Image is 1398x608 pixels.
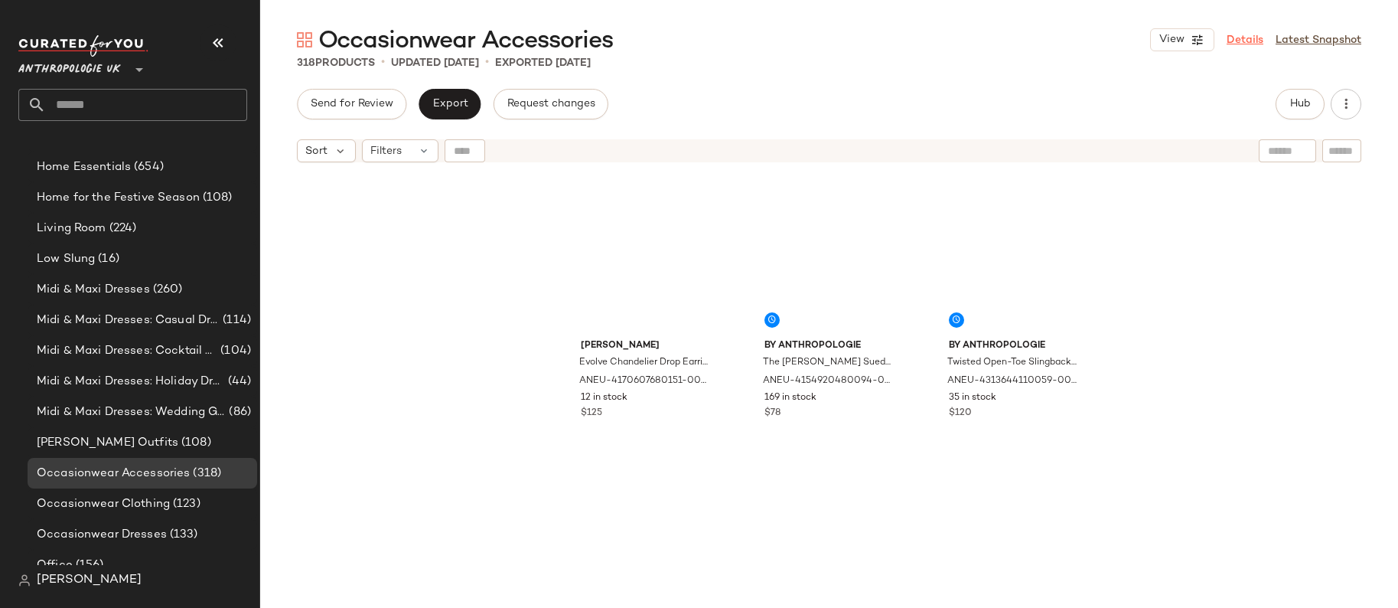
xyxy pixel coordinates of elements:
span: (133) [167,526,198,544]
p: updated [DATE] [391,55,479,71]
span: Twisted Open-Toe Slingback Heels for Women in Gold, Leather/Rubber, Size 38 by Anthropologie [947,356,1077,370]
span: (260) [150,281,183,299]
span: Low Slung [37,250,95,268]
span: Midi & Maxi Dresses: Cocktail & Party [37,342,217,360]
button: Hub [1276,89,1325,119]
span: ANEU-4154920480094-000-259 [763,374,892,388]
span: 12 in stock [581,391,627,405]
span: Home for the Festive Season [37,189,200,207]
button: Send for Review [297,89,406,119]
span: [PERSON_NAME] [37,571,142,590]
p: Exported [DATE] [495,55,591,71]
span: ANEU-4313644110059-000-070 [947,374,1077,388]
span: View [1158,34,1185,46]
span: Request changes [507,98,595,110]
span: 318 [297,57,315,69]
span: Office [37,557,73,574]
span: Living Room [37,220,106,237]
span: [PERSON_NAME] [581,339,710,353]
span: (108) [200,189,233,207]
span: • [485,54,489,72]
span: By Anthropologie [949,339,1078,353]
span: Midi & Maxi Dresses [37,281,150,299]
span: Anthropologie UK [18,52,121,80]
span: Occasionwear Dresses [37,526,167,544]
span: • [381,54,385,72]
span: Occasionwear Clothing [37,495,170,513]
button: Request changes [494,89,608,119]
span: (156) [73,557,104,574]
span: (654) [131,159,164,176]
a: Latest Snapshot [1276,32,1361,48]
span: Evolve Chandelier Drop Earrings for Women in Gold, Gold/Sterling Silver by [PERSON_NAME] at Anthr... [579,356,709,370]
span: (123) [170,495,200,513]
span: (108) [178,434,211,452]
span: Hub [1289,98,1311,110]
span: [PERSON_NAME] Outfits [37,434,178,452]
span: Home Essentials [37,159,131,176]
span: Occasionwear Accessories [318,26,613,57]
span: The [PERSON_NAME] Suede Clutch Bag for Women by Anthropologie [763,356,892,370]
span: Send for Review [310,98,393,110]
span: Filters [370,143,402,159]
div: Products [297,55,375,71]
span: Midi & Maxi Dresses: Casual Dresses [37,312,220,329]
span: Sort [305,143,328,159]
img: svg%3e [18,574,31,587]
button: View [1150,28,1214,51]
span: (114) [220,312,251,329]
span: ANEU-4170607680151-000-070 [579,374,709,388]
span: (318) [190,465,221,482]
span: (44) [225,373,251,391]
span: Midi & Maxi Dresses: Holiday Dresses [37,373,225,391]
span: $78 [764,407,780,420]
span: Occasionwear Accessories [37,465,190,482]
span: By Anthropologie [764,339,894,353]
span: $120 [949,407,972,420]
span: Midi & Maxi Dresses: Wedding Guest Dresses [37,404,226,421]
img: svg%3e [297,32,312,47]
a: Details [1227,32,1263,48]
span: 35 in stock [949,391,996,405]
span: (104) [217,342,251,360]
span: $125 [581,407,602,420]
span: Export [432,98,468,110]
span: 169 in stock [764,391,816,405]
span: (224) [106,220,137,237]
img: cfy_white_logo.C9jOOHJF.svg [18,35,148,57]
span: (86) [226,404,251,421]
button: Export [419,89,481,119]
span: (16) [95,250,119,268]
